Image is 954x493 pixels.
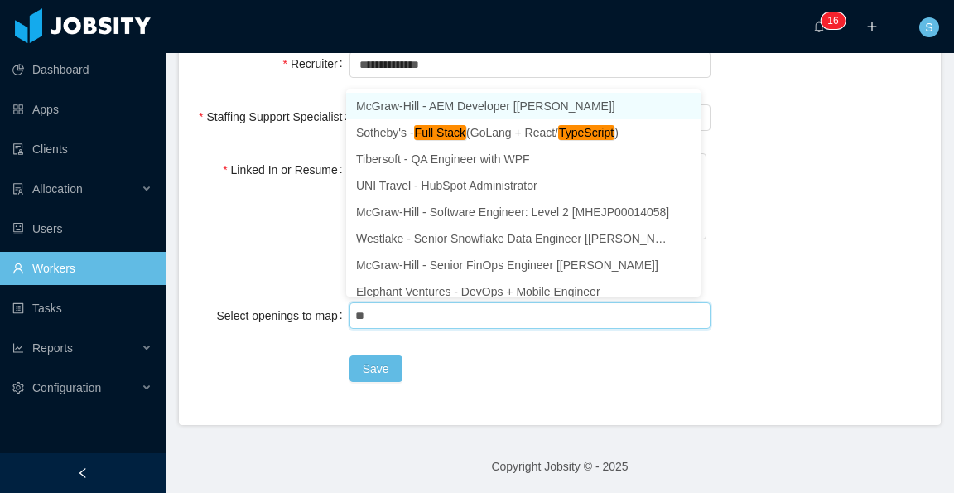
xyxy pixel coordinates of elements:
[349,355,402,382] button: Save
[346,146,701,172] li: Tibersoft - QA Engineer with WPF
[821,12,845,29] sup: 16
[346,93,701,119] li: McGraw-Hill - AEM Developer [[PERSON_NAME]]
[681,128,691,138] i: icon: check
[216,309,349,322] label: Select openings to map
[681,287,691,297] i: icon: check
[346,172,701,199] li: UNI Travel - HubSpot Administrator
[12,133,152,166] a: icon: auditClients
[681,260,691,270] i: icon: check
[12,252,152,285] a: icon: userWorkers
[866,21,878,32] i: icon: plus
[346,252,701,278] li: McGraw-Hill - Senior FinOps Engineer [[PERSON_NAME]]
[414,125,466,140] em: Full Stack
[346,225,701,252] li: Westlake - Senior Snowflake Data Engineer [[PERSON_NAME] backfill]
[32,182,83,196] span: Allocation
[813,21,825,32] i: icon: bell
[12,342,24,354] i: icon: line-chart
[346,119,701,146] li: Sotheby's - (GoLang + React/ )
[12,183,24,195] i: icon: solution
[12,382,24,394] i: icon: setting
[833,12,839,29] p: 6
[925,17,932,37] span: S
[346,278,701,305] li: Elephant Ventures - DevOps + Mobile Engineer
[12,212,152,245] a: icon: robotUsers
[32,381,101,394] span: Configuration
[283,57,349,70] label: Recruiter
[681,234,691,244] i: icon: check
[12,292,152,325] a: icon: profileTasks
[12,53,152,86] a: icon: pie-chartDashboard
[827,12,833,29] p: 1
[681,154,691,164] i: icon: check
[681,181,691,191] i: icon: check
[681,207,691,217] i: icon: check
[681,101,691,111] i: icon: check
[199,110,354,123] label: Staffing Support Specialist
[558,125,614,140] em: TypeScript
[32,341,73,355] span: Reports
[346,199,701,225] li: McGraw-Hill - Software Engineer: Level 2 [MHEJP00014058]
[12,93,152,126] a: icon: appstoreApps
[354,306,364,326] input: Select openings to map
[223,163,349,176] label: Linked In or Resume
